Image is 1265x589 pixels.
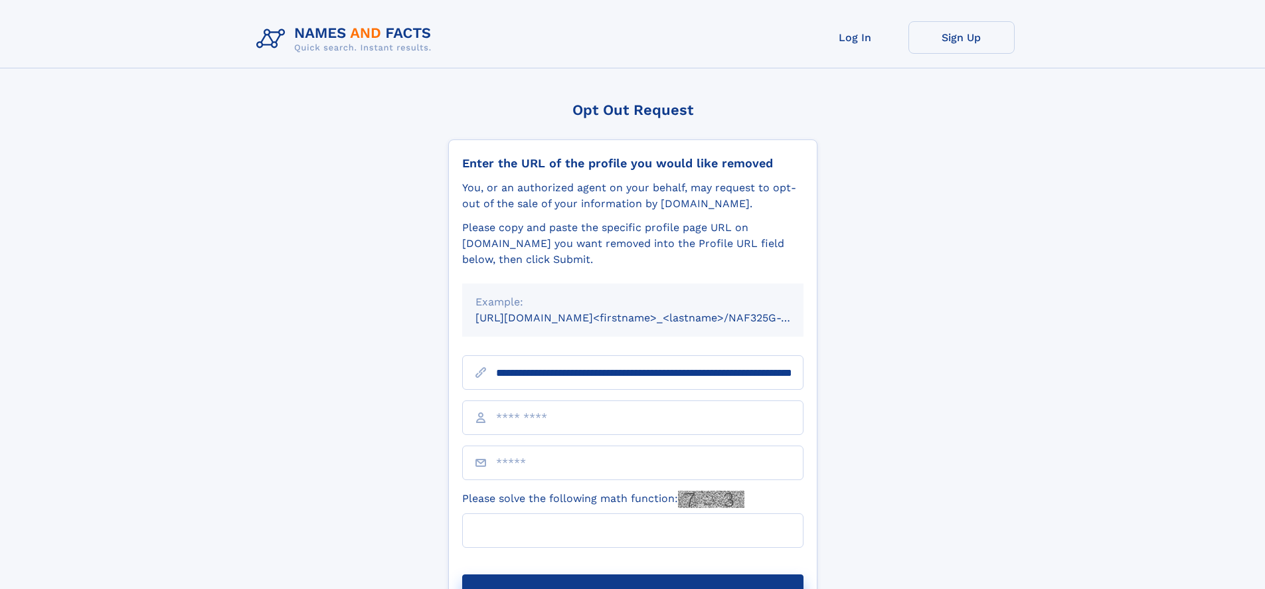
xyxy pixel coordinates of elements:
[475,294,790,310] div: Example:
[475,311,829,324] small: [URL][DOMAIN_NAME]<firstname>_<lastname>/NAF325G-xxxxxxxx
[462,180,803,212] div: You, or an authorized agent on your behalf, may request to opt-out of the sale of your informatio...
[908,21,1015,54] a: Sign Up
[802,21,908,54] a: Log In
[462,491,744,508] label: Please solve the following math function:
[462,156,803,171] div: Enter the URL of the profile you would like removed
[251,21,442,57] img: Logo Names and Facts
[462,220,803,268] div: Please copy and paste the specific profile page URL on [DOMAIN_NAME] you want removed into the Pr...
[448,102,817,118] div: Opt Out Request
